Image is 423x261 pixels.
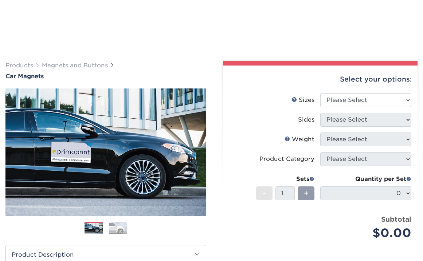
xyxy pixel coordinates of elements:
div: Sides [298,115,314,124]
div: Quantity per Set [320,175,411,183]
img: Car Magnets 01 [5,83,206,222]
div: Weight [285,135,314,144]
a: Products [5,62,33,69]
div: Sets [256,175,314,183]
div: Sizes [291,96,314,104]
span: - [263,188,266,199]
div: Select your options: [229,66,412,93]
img: Magnets and Buttons 01 [85,222,103,235]
strong: Subtotal [381,215,411,223]
img: Magnets and Buttons 02 [109,221,127,234]
div: Product Category [259,155,314,163]
a: Magnets and Buttons [42,62,108,69]
a: Car Magnets [5,73,206,80]
span: + [304,188,309,199]
span: Car Magnets [5,73,44,80]
div: $0.00 [326,224,411,242]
